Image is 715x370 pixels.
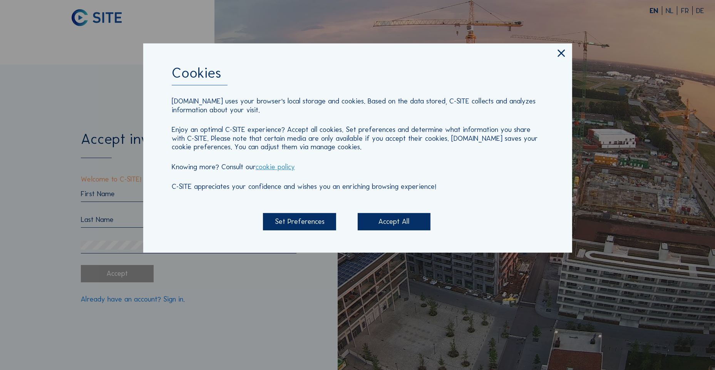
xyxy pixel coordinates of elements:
[172,182,544,191] p: C-SITE appreciates your confidence and wishes you an enriching browsing experience!
[172,125,544,152] p: Enjoy an optimal C-SITE experience? Accept all cookies. Set preferences and determine what inform...
[358,213,430,230] div: Accept All
[172,65,544,85] div: Cookies
[172,97,544,114] p: [DOMAIN_NAME] uses your browser's local storage and cookies. Based on the data stored, C-SITE col...
[256,162,295,171] a: cookie policy
[263,213,336,230] div: Set Preferences
[172,162,544,171] p: Knowing more? Consult our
